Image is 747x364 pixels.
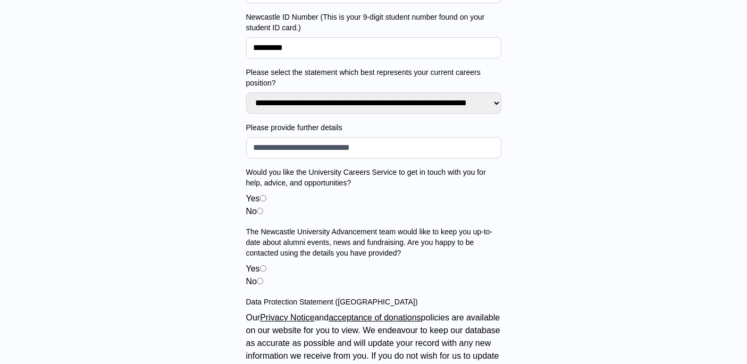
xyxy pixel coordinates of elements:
label: The Newcastle University Advancement team would like to keep you up-to-date about alumni events, ... [246,226,501,258]
label: Yes [246,194,260,203]
label: Would you like the University Careers Service to get in touch with you for help, advice, and oppo... [246,167,501,188]
a: Privacy Notice [260,313,314,322]
label: Yes [246,264,260,273]
label: Please select the statement which best represents your current careers position? [246,67,501,88]
label: Newcastle ID Number (This is your 9-digit student number found on your student ID card.) [246,12,501,33]
label: No [246,207,257,216]
a: acceptance of donations [329,313,421,322]
label: Please provide further details [246,122,501,133]
label: Data Protection Statement ([GEOGRAPHIC_DATA]) [246,297,501,307]
label: No [246,277,257,286]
